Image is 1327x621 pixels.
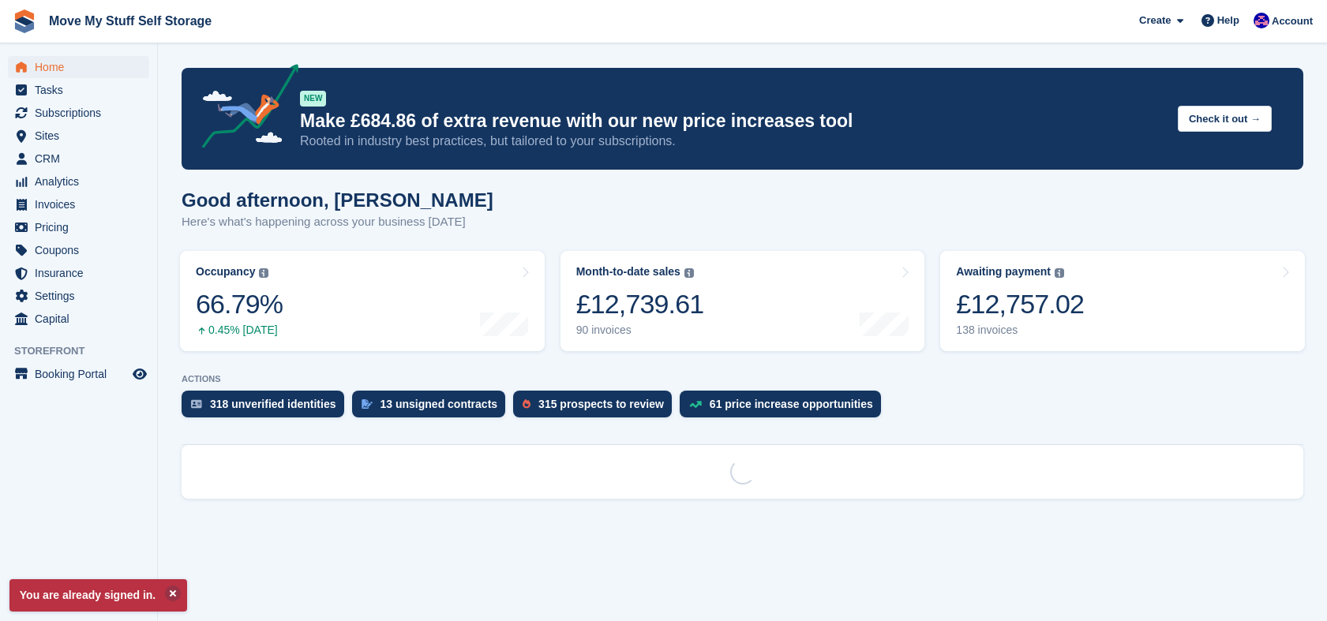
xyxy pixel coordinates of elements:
span: Create [1139,13,1171,28]
a: menu [8,308,149,330]
span: CRM [35,148,129,170]
div: 90 invoices [576,324,704,337]
a: menu [8,285,149,307]
a: Move My Stuff Self Storage [43,8,218,34]
a: Month-to-date sales £12,739.61 90 invoices [560,251,925,351]
a: menu [8,363,149,385]
div: Awaiting payment [956,265,1051,279]
img: prospect-51fa495bee0391a8d652442698ab0144808aea92771e9ea1ae160a38d050c398.svg [523,399,530,409]
a: 318 unverified identities [182,391,352,425]
div: £12,739.61 [576,288,704,320]
div: 318 unverified identities [210,398,336,410]
div: NEW [300,91,326,107]
img: Jade Whetnall [1254,13,1269,28]
p: You are already signed in. [9,579,187,612]
p: Rooted in industry best practices, but tailored to your subscriptions. [300,133,1165,150]
div: 13 unsigned contracts [380,398,498,410]
a: 13 unsigned contracts [352,391,514,425]
img: icon-info-grey-7440780725fd019a000dd9b08b2336e03edf1995a4989e88bcd33f0948082b44.svg [684,268,694,278]
div: 315 prospects to review [538,398,664,410]
span: Subscriptions [35,102,129,124]
a: menu [8,193,149,215]
img: contract_signature_icon-13c848040528278c33f63329250d36e43548de30e8caae1d1a13099fd9432cc5.svg [362,399,373,409]
span: Pricing [35,216,129,238]
div: 138 invoices [956,324,1084,337]
img: icon-info-grey-7440780725fd019a000dd9b08b2336e03edf1995a4989e88bcd33f0948082b44.svg [259,268,268,278]
span: Settings [35,285,129,307]
div: 66.79% [196,288,283,320]
a: menu [8,170,149,193]
p: ACTIONS [182,374,1303,384]
a: menu [8,216,149,238]
span: Invoices [35,193,129,215]
a: menu [8,56,149,78]
span: Home [35,56,129,78]
span: Account [1272,13,1313,29]
span: Help [1217,13,1239,28]
img: price-adjustments-announcement-icon-8257ccfd72463d97f412b2fc003d46551f7dbcb40ab6d574587a9cd5c0d94... [189,64,299,154]
a: menu [8,102,149,124]
span: Insurance [35,262,129,284]
span: Sites [35,125,129,147]
div: Month-to-date sales [576,265,680,279]
button: Check it out → [1178,106,1272,132]
img: price_increase_opportunities-93ffe204e8149a01c8c9dc8f82e8f89637d9d84a8eef4429ea346261dce0b2c0.svg [689,401,702,408]
span: Coupons [35,239,129,261]
a: menu [8,125,149,147]
a: Occupancy 66.79% 0.45% [DATE] [180,251,545,351]
a: 61 price increase opportunities [680,391,889,425]
span: Booking Portal [35,363,129,385]
span: Storefront [14,343,157,359]
p: Here's what's happening across your business [DATE] [182,213,493,231]
span: Capital [35,308,129,330]
div: 61 price increase opportunities [710,398,873,410]
p: Make £684.86 of extra revenue with our new price increases tool [300,110,1165,133]
a: Preview store [130,365,149,383]
span: Tasks [35,79,129,101]
img: icon-info-grey-7440780725fd019a000dd9b08b2336e03edf1995a4989e88bcd33f0948082b44.svg [1055,268,1064,278]
a: menu [8,239,149,261]
div: £12,757.02 [956,288,1084,320]
a: 315 prospects to review [513,391,680,425]
img: stora-icon-8386f47178a22dfd0bd8f6a31ec36ba5ce8667c1dd55bd0f319d3a0aa187defe.svg [13,9,36,33]
div: 0.45% [DATE] [196,324,283,337]
a: menu [8,79,149,101]
a: menu [8,262,149,284]
a: Awaiting payment £12,757.02 138 invoices [940,251,1305,351]
img: verify_identity-adf6edd0f0f0b5bbfe63781bf79b02c33cf7c696d77639b501bdc392416b5a36.svg [191,399,202,409]
h1: Good afternoon, [PERSON_NAME] [182,189,493,211]
a: menu [8,148,149,170]
div: Occupancy [196,265,255,279]
span: Analytics [35,170,129,193]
